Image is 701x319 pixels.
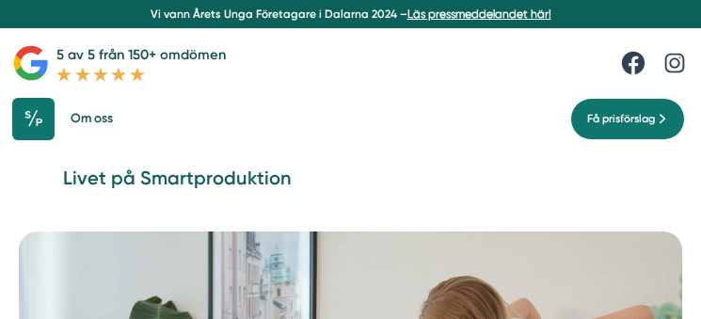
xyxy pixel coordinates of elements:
h1: Livet på Smartproduktion [63,166,639,204]
a: Få prisförslag [570,98,685,140]
span: Få prisförslag [587,110,655,128]
p: 5 av 5 från 150+ omdömen [56,44,226,66]
p: Vi vann Årets Unga Företagare i Dalarna 2024 – [7,7,695,23]
a: Läs pressmeddelandet här! [407,8,551,21]
a: Om oss [68,98,117,140]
